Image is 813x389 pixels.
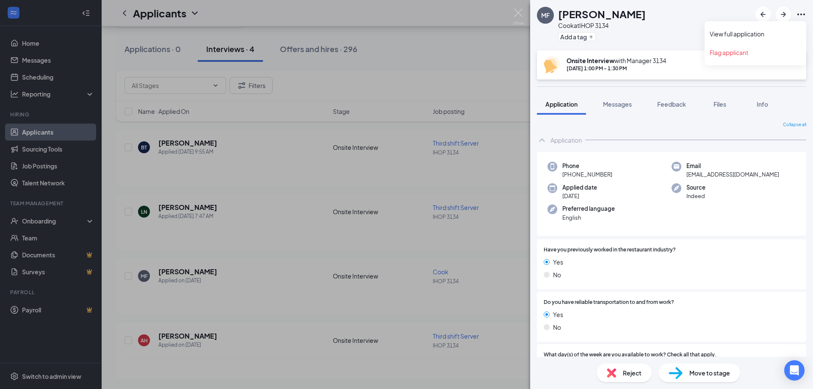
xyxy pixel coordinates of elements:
[553,310,563,319] span: Yes
[544,298,674,306] span: Do you have reliable transportation to and from work?
[686,162,779,170] span: Email
[553,270,561,279] span: No
[558,32,596,41] button: PlusAdd a tag
[755,7,771,22] button: ArrowLeftNew
[776,7,791,22] button: ArrowRight
[567,56,666,65] div: with Manager 3134
[562,170,612,179] span: [PHONE_NUMBER]
[686,183,705,192] span: Source
[623,368,642,378] span: Reject
[562,204,615,213] span: Preferred language
[558,21,646,30] div: Cook at IHOP 3134
[778,9,788,19] svg: ArrowRight
[562,162,612,170] span: Phone
[553,323,561,332] span: No
[562,183,597,192] span: Applied date
[544,246,676,254] span: Have you previously worked in the restaurant industry?
[545,100,578,108] span: Application
[710,30,801,38] a: View full application
[589,34,594,39] svg: Plus
[657,100,686,108] span: Feedback
[686,170,779,179] span: [EMAIL_ADDRESS][DOMAIN_NAME]
[544,351,716,359] span: What day(s) of the week are you available to work? Check all that apply.
[784,360,805,381] div: Open Intercom Messenger
[713,100,726,108] span: Files
[553,257,563,267] span: Yes
[562,213,615,222] span: English
[783,121,806,128] span: Collapse all
[757,100,768,108] span: Info
[541,11,550,19] div: MF
[558,7,646,21] h1: [PERSON_NAME]
[603,100,632,108] span: Messages
[686,192,705,200] span: Indeed
[550,136,582,144] div: Application
[562,192,597,200] span: [DATE]
[758,9,768,19] svg: ArrowLeftNew
[537,135,547,145] svg: ChevronUp
[567,57,614,64] b: Onsite Interview
[796,9,806,19] svg: Ellipses
[567,65,666,72] div: [DATE] 1:00 PM - 1:30 PM
[689,368,730,378] span: Move to stage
